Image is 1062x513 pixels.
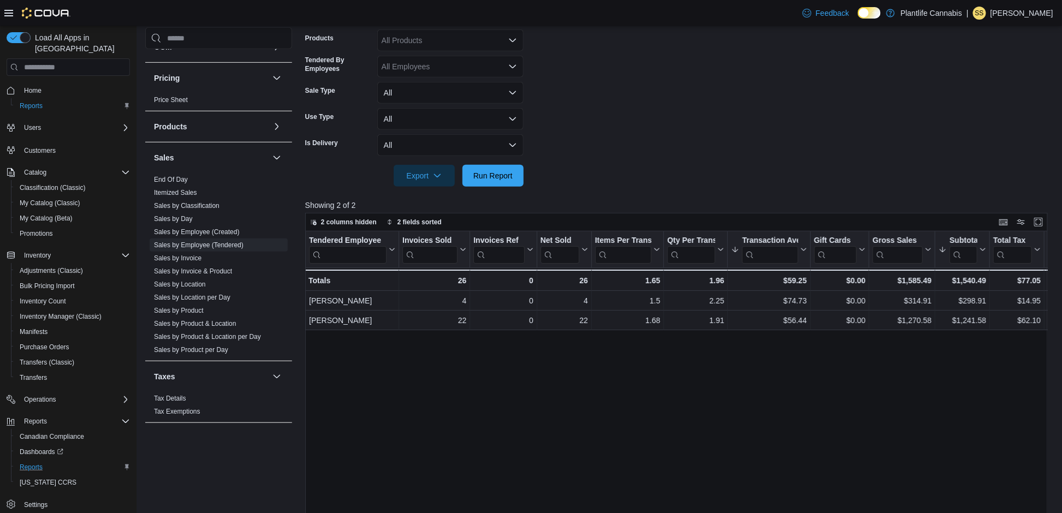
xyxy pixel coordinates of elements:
[154,371,175,382] h3: Taxes
[20,463,43,472] span: Reports
[11,211,134,226] button: My Catalog (Beta)
[402,236,466,264] button: Invoices Sold
[15,227,57,240] a: Promotions
[402,294,466,307] div: 4
[20,214,73,223] span: My Catalog (Beta)
[11,180,134,195] button: Classification (Classic)
[541,314,588,327] div: 22
[154,176,188,183] a: End Of Day
[11,226,134,241] button: Promotions
[308,274,395,287] div: Totals
[2,165,134,180] button: Catalog
[20,249,130,262] span: Inventory
[15,325,130,338] span: Manifests
[31,32,130,54] span: Load All Apps in [GEOGRAPHIC_DATA]
[15,181,130,194] span: Classification (Classic)
[15,325,52,338] a: Manifests
[873,236,923,264] div: Gross Sales
[15,476,81,489] a: [US_STATE] CCRS
[540,236,579,264] div: Net Sold
[20,166,51,179] button: Catalog
[20,498,52,511] a: Settings
[20,393,61,406] button: Operations
[154,152,268,163] button: Sales
[15,264,87,277] a: Adjustments (Classic)
[814,294,865,307] div: $0.00
[20,84,46,97] a: Home
[997,216,1010,229] button: Keyboard shortcuts
[11,195,134,211] button: My Catalog (Classic)
[939,274,986,287] div: $1,540.49
[20,143,130,157] span: Customers
[154,371,268,382] button: Taxes
[873,294,932,307] div: $314.91
[154,96,188,104] span: Price Sheet
[15,212,77,225] a: My Catalog (Beta)
[541,294,588,307] div: 4
[402,236,458,246] div: Invoices Sold
[145,392,292,422] div: Taxes
[1014,216,1028,229] button: Display options
[154,152,174,163] h3: Sales
[24,417,47,426] span: Reports
[154,346,228,354] a: Sales by Product per Day
[473,236,533,264] button: Invoices Ref
[402,274,466,287] div: 26
[508,62,517,71] button: Open list of options
[814,236,857,246] div: Gift Cards
[15,445,130,458] span: Dashboards
[154,320,236,327] a: Sales by Product & Location
[15,196,130,210] span: My Catalog (Classic)
[15,227,130,240] span: Promotions
[20,393,130,406] span: Operations
[742,236,798,264] div: Transaction Average
[15,310,106,323] a: Inventory Manager (Classic)
[473,294,533,307] div: 0
[595,294,661,307] div: 1.5
[154,307,204,314] a: Sales by Product
[20,312,102,321] span: Inventory Manager (Classic)
[15,461,47,474] a: Reports
[154,306,204,315] span: Sales by Product
[20,183,86,192] span: Classification (Classic)
[15,99,47,112] a: Reports
[11,444,134,460] a: Dashboards
[15,430,130,443] span: Canadian Compliance
[939,236,986,264] button: Subtotal
[814,314,865,327] div: $0.00
[154,408,200,415] a: Tax Exemptions
[990,7,1053,20] p: [PERSON_NAME]
[145,173,292,361] div: Sales
[742,236,798,246] div: Transaction Average
[873,236,923,246] div: Gross Sales
[270,151,283,164] button: Sales
[20,415,130,428] span: Reports
[305,34,334,43] label: Products
[11,339,134,355] button: Purchase Orders
[11,263,134,278] button: Adjustments (Classic)
[595,314,661,327] div: 1.68
[993,294,1041,307] div: $14.95
[595,274,660,287] div: 1.65
[15,295,70,308] a: Inventory Count
[154,202,219,210] a: Sales by Classification
[154,254,201,263] span: Sales by Invoice
[154,189,197,196] a: Itemized Sales
[154,228,240,236] a: Sales by Employee (Created)
[2,142,134,158] button: Customers
[154,175,188,184] span: End Of Day
[24,86,41,95] span: Home
[154,121,268,132] button: Products
[270,120,283,133] button: Products
[473,236,524,246] div: Invoices Ref
[24,395,56,404] span: Operations
[667,294,724,307] div: 2.25
[595,236,660,264] button: Items Per Transaction
[508,36,517,45] button: Open list of options
[2,82,134,98] button: Home
[20,83,130,97] span: Home
[20,102,43,110] span: Reports
[309,236,387,264] div: Tendered Employee
[15,341,74,354] a: Purchase Orders
[154,267,232,276] span: Sales by Invoice & Product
